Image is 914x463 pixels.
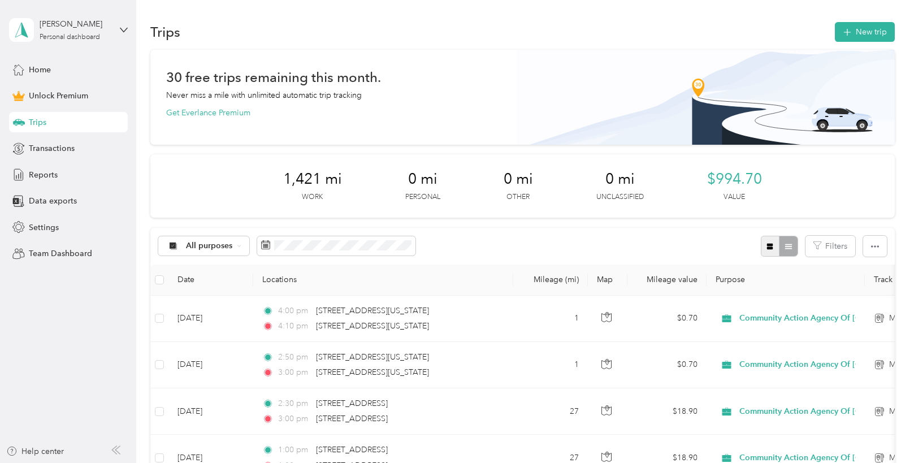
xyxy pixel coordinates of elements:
[504,170,533,188] span: 0 mi
[253,265,513,296] th: Locations
[29,195,77,207] span: Data exports
[408,170,437,188] span: 0 mi
[627,388,707,435] td: $18.90
[513,265,588,296] th: Mileage (mi)
[166,89,362,101] p: Never miss a mile with unlimited automatic trip tracking
[278,397,310,410] span: 2:30 pm
[316,445,388,455] span: [STREET_ADDRESS]
[168,388,253,435] td: [DATE]
[278,320,310,332] span: 4:10 pm
[605,170,635,188] span: 0 mi
[166,71,381,83] h1: 30 free trips remaining this month.
[513,388,588,435] td: 27
[278,305,310,317] span: 4:00 pm
[316,414,388,423] span: [STREET_ADDRESS]
[29,169,58,181] span: Reports
[506,192,530,202] p: Other
[513,342,588,388] td: 1
[517,50,895,145] img: Banner
[707,265,865,296] th: Purpose
[168,265,253,296] th: Date
[278,351,310,364] span: 2:50 pm
[724,192,745,202] p: Value
[707,170,762,188] span: $994.70
[405,192,440,202] p: Personal
[29,64,51,76] span: Home
[596,192,644,202] p: Unclassified
[316,321,429,331] span: [STREET_ADDRESS][US_STATE]
[29,142,75,154] span: Transactions
[316,367,429,377] span: [STREET_ADDRESS][US_STATE]
[6,445,64,457] button: Help center
[29,248,92,259] span: Team Dashboard
[168,342,253,388] td: [DATE]
[316,352,429,362] span: [STREET_ADDRESS][US_STATE]
[150,26,180,38] h1: Trips
[278,444,310,456] span: 1:00 pm
[851,400,914,463] iframe: Everlance-gr Chat Button Frame
[513,296,588,342] td: 1
[29,222,59,233] span: Settings
[627,265,707,296] th: Mileage value
[40,34,100,41] div: Personal dashboard
[166,107,250,119] button: Get Everlance Premium
[316,399,388,408] span: [STREET_ADDRESS]
[588,265,627,296] th: Map
[627,342,707,388] td: $0.70
[186,242,233,250] span: All purposes
[29,116,46,128] span: Trips
[627,296,707,342] td: $0.70
[805,236,855,257] button: Filters
[278,413,310,425] span: 3:00 pm
[40,18,110,30] div: [PERSON_NAME]
[29,90,88,102] span: Unlock Premium
[316,306,429,315] span: [STREET_ADDRESS][US_STATE]
[283,170,342,188] span: 1,421 mi
[168,296,253,342] td: [DATE]
[835,22,895,42] button: New trip
[278,366,310,379] span: 3:00 pm
[302,192,323,202] p: Work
